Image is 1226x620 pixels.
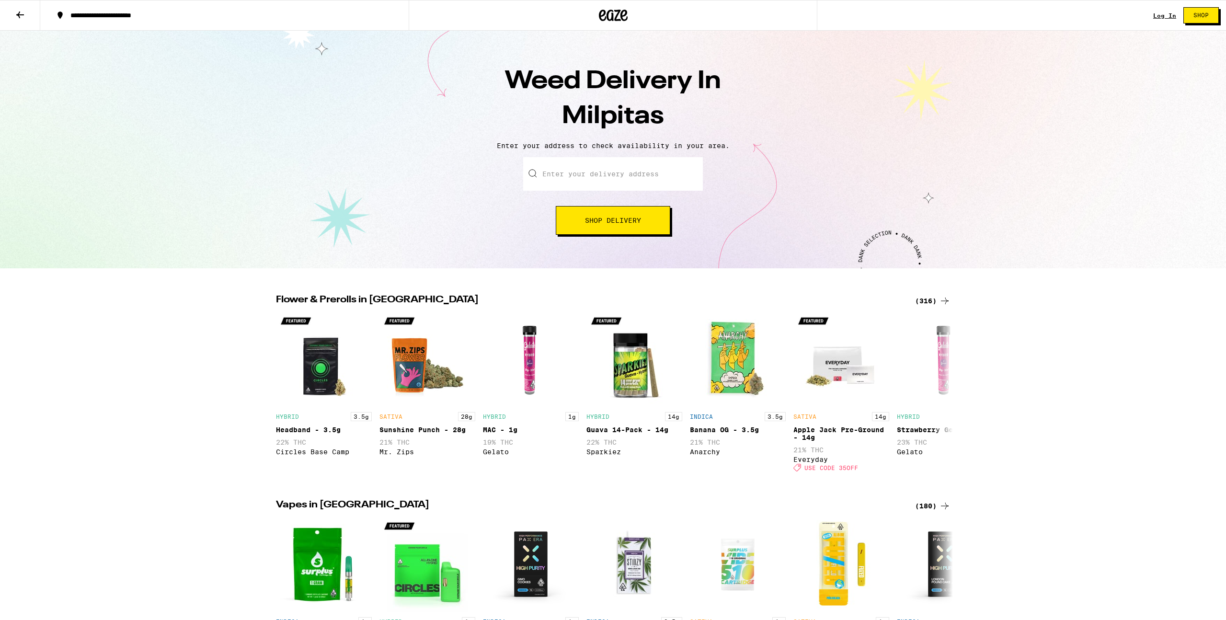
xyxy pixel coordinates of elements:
p: HYBRID [483,413,506,420]
input: Enter your delivery address [523,157,703,191]
div: Open page for Banana OG - 3.5g from Anarchy [690,311,786,476]
div: Anarchy [690,448,786,456]
p: HYBRID [276,413,299,420]
p: INDICA [690,413,713,420]
div: Open page for Strawberry Gelato - 1g from Gelato [897,311,993,476]
p: 22% THC [586,438,682,446]
h1: Weed Delivery In [446,64,781,134]
p: HYBRID [897,413,920,420]
p: 14g [872,412,889,421]
p: SATIVA [379,413,402,420]
div: Gelato [897,448,993,456]
p: 3.5g [351,412,372,421]
p: 22% THC [276,438,372,446]
p: 23% THC [897,438,993,446]
img: Anarchy - Banana OG - 3.5g [690,311,786,407]
img: Gelato - MAC - 1g [483,311,579,407]
img: Everyday - Apple Jack Pre-Ground - 14g [793,311,889,407]
p: 14g [665,412,682,421]
h2: Vapes in [GEOGRAPHIC_DATA] [276,500,904,512]
img: Mr. Zips - Sunshine Punch - 28g [379,311,475,407]
div: Open page for Guava 14-Pack - 14g from Sparkiez [586,311,682,476]
div: Sparkiez [586,448,682,456]
img: PAX - Pax High Purity: London Pound Cake - 1g [897,517,993,612]
div: Guava 14-Pack - 14g [586,426,682,434]
span: Milpitas [562,104,664,129]
img: Sparkiez - Guava 14-Pack - 14g [586,311,682,407]
button: Shop Delivery [556,206,670,235]
div: Mr. Zips [379,448,475,456]
img: Fuzed - Pina Colada AIO - 1g [793,517,889,612]
p: SATIVA [793,413,816,420]
img: Surplus - Blueberry Cookies - 1g [276,517,372,612]
a: (316) [915,295,951,307]
a: Log In [1153,12,1176,19]
h2: Flower & Prerolls in [GEOGRAPHIC_DATA] [276,295,904,307]
div: Circles Base Camp [276,448,372,456]
div: Strawberry Gelato - 1g [897,426,993,434]
img: Circles Base Camp - Headband - 3.5g [276,311,372,407]
div: Banana OG - 3.5g [690,426,786,434]
p: 21% THC [379,438,475,446]
p: 21% THC [793,446,889,454]
div: MAC - 1g [483,426,579,434]
img: STIIIZY - OG - King Louis XIII - 0.5g [586,517,682,612]
p: 21% THC [690,438,786,446]
p: 1g [565,412,579,421]
a: Shop [1176,7,1226,23]
img: Gelato - Strawberry Gelato - 1g [897,311,993,407]
div: Open page for Sunshine Punch - 28g from Mr. Zips [379,311,475,476]
img: PAX - Pax High Purity: GMO Cookies - 1g [483,517,579,612]
p: 28g [458,412,475,421]
p: HYBRID [586,413,609,420]
div: Open page for Headband - 3.5g from Circles Base Camp [276,311,372,476]
p: 3.5g [765,412,786,421]
p: 19% THC [483,438,579,446]
span: USE CODE 35OFF [804,464,858,471]
div: Headband - 3.5g [276,426,372,434]
div: Open page for MAC - 1g from Gelato [483,311,579,476]
p: Enter your address to check availability in your area. [10,142,1216,149]
img: Circles Base Camp - Grapefruit Glow Up AIO - 1g [379,517,475,612]
span: Shop Delivery [585,217,641,224]
span: Shop [1193,12,1209,18]
a: (180) [915,500,951,512]
div: Open page for Apple Jack Pre-Ground - 14g from Everyday [793,311,889,476]
div: Sunshine Punch - 28g [379,426,475,434]
div: Gelato [483,448,579,456]
div: Apple Jack Pre-Ground - 14g [793,426,889,441]
div: Everyday [793,456,889,463]
button: Shop [1183,7,1219,23]
img: Surplus - Purple Lemonade OG - 1g [690,517,786,612]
